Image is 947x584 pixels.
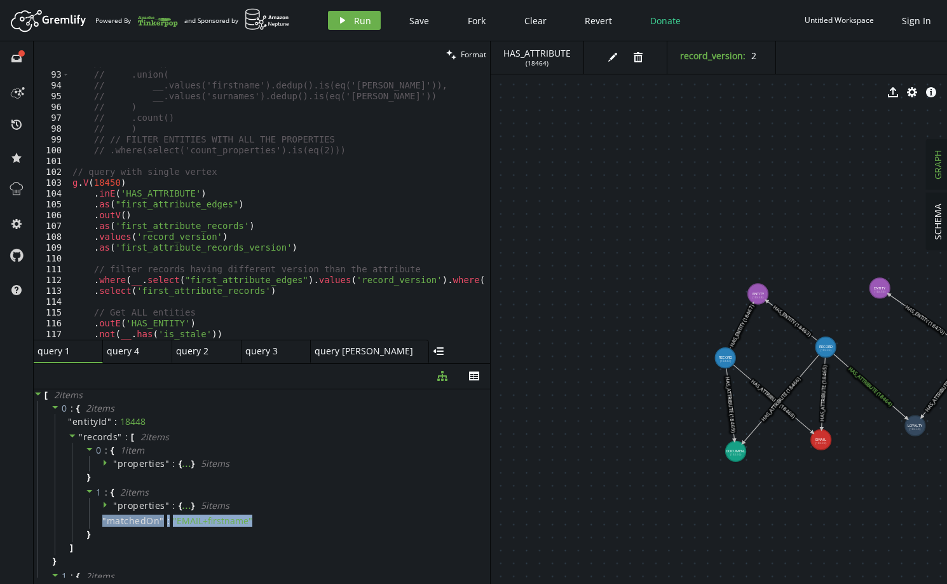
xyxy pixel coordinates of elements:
span: properties [118,457,165,469]
span: 2 [751,50,756,62]
span: query 3 [245,345,296,357]
span: " [68,415,72,428]
span: : [105,487,108,498]
text: HAS_ATTRIBUTE (18469) [725,377,737,434]
span: Donate [650,15,681,27]
text: HAS_ATTRIBUTE (18465) [819,365,828,421]
span: : [71,403,74,414]
span: 1 [62,570,67,582]
div: 94 [34,80,70,91]
tspan: RECORD [819,344,833,349]
div: 105 [34,199,70,210]
span: Revert [585,15,612,27]
tspan: (18453) [875,289,886,293]
span: records [83,431,118,443]
span: } [191,458,194,469]
div: 116 [34,318,70,329]
span: Run [354,15,371,27]
span: [ [131,431,134,443]
span: " [102,515,107,527]
button: Revert [575,11,622,30]
span: { [179,458,182,469]
div: 113 [34,286,70,296]
tspan: (18459) [730,452,742,456]
span: [ [44,389,48,401]
button: Format [442,41,490,67]
span: ( 18464 ) [526,59,548,67]
div: ... [182,459,191,466]
tspan: (18433) [821,348,832,352]
span: : [125,431,128,443]
span: 5 item s [201,499,229,511]
span: " [113,499,118,511]
span: 2 item s [120,486,149,498]
div: 115 [34,307,70,318]
span: } [85,529,90,540]
button: Sign In [896,11,937,30]
div: 99 [34,134,70,145]
span: SCHEMA [932,204,944,240]
span: " EMAIL+firstname " [173,515,252,527]
div: 114 [34,296,70,307]
span: : [172,500,175,511]
tspan: (18439) [815,441,827,445]
div: 95 [34,91,70,102]
tspan: (18448) [753,295,764,299]
span: Clear [524,15,547,27]
span: HAS_ATTRIBUTE [503,48,571,59]
span: : [105,445,108,456]
span: 1 [96,486,102,498]
tspan: (18450) [910,427,921,431]
span: " [165,499,170,511]
span: : [71,571,74,582]
span: " [113,457,118,469]
span: : [114,416,117,428]
span: } [85,471,90,483]
div: Powered By [95,10,178,32]
tspan: ENTITY [753,291,765,296]
div: 110 [34,253,70,264]
span: query 4 [107,345,158,357]
div: 112 [34,275,70,286]
button: Run [328,11,381,30]
div: 111 [34,264,70,275]
span: 2 item s [86,570,114,582]
span: " [107,415,112,428]
span: { [179,500,182,511]
span: { [76,571,79,582]
div: 97 [34,113,70,123]
span: 0 [62,402,67,414]
span: } [191,500,194,511]
span: 2 item s [54,389,83,401]
span: Fork [468,15,486,27]
div: 93 [34,69,70,80]
span: " [79,431,83,443]
div: 98 [34,123,70,134]
span: : [167,515,170,527]
span: Format [461,49,486,60]
span: { [76,403,79,414]
span: " [118,431,122,443]
span: GRAPH [932,150,944,179]
div: ... [182,501,191,508]
span: { [111,487,114,498]
tspan: LOYALTY [908,423,923,428]
div: 117 [34,329,70,340]
div: 101 [34,156,70,167]
tspan: DOCUMEN... [726,448,746,454]
span: query 1 [37,345,88,357]
button: Save [400,11,439,30]
div: 106 [34,210,70,221]
span: query 2 [176,345,227,357]
button: Clear [515,11,556,30]
span: matchedOn [107,515,160,527]
span: query [PERSON_NAME] [315,345,414,357]
div: 108 [34,232,70,242]
div: Untitled Workspace [805,15,874,25]
button: Donate [641,11,690,30]
span: " [160,515,164,527]
div: 18448 [120,416,146,428]
span: 2 item s [86,402,114,414]
span: " [165,457,170,469]
span: properties [118,499,165,511]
